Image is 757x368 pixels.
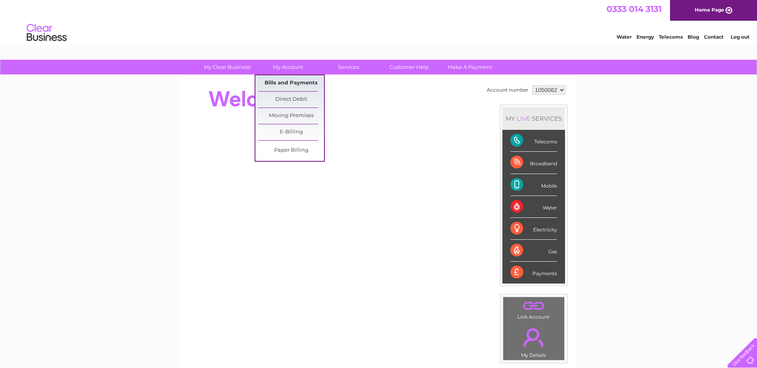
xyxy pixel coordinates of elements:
[503,297,565,322] td: Link Account
[688,34,699,40] a: Blog
[503,321,565,360] td: My Details
[258,143,324,159] a: Paper Billing
[190,4,567,39] div: Clear Business is a trading name of Verastar Limited (registered in [GEOGRAPHIC_DATA] No. 3667643...
[258,108,324,124] a: Moving Premises
[510,196,557,218] div: Water
[505,323,562,351] a: .
[510,152,557,174] div: Broadband
[515,115,532,122] div: LIVE
[26,21,67,45] img: logo.png
[510,130,557,152] div: Telecoms
[502,107,565,130] div: MY SERVICES
[510,174,557,196] div: Mobile
[316,60,381,74] a: Services
[485,83,530,97] td: Account number
[376,60,442,74] a: Customer Help
[607,4,662,14] a: 0333 014 3131
[617,34,632,40] a: Water
[731,34,749,40] a: Log out
[258,124,324,140] a: E-Billing
[258,92,324,108] a: Direct Debit
[437,60,503,74] a: Make A Payment
[510,218,557,240] div: Electricity
[258,75,324,91] a: Bills and Payments
[510,240,557,262] div: Gas
[659,34,683,40] a: Telecoms
[636,34,654,40] a: Energy
[255,60,321,74] a: My Account
[704,34,723,40] a: Contact
[505,299,562,313] a: .
[510,262,557,283] div: Payments
[194,60,260,74] a: My Clear Business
